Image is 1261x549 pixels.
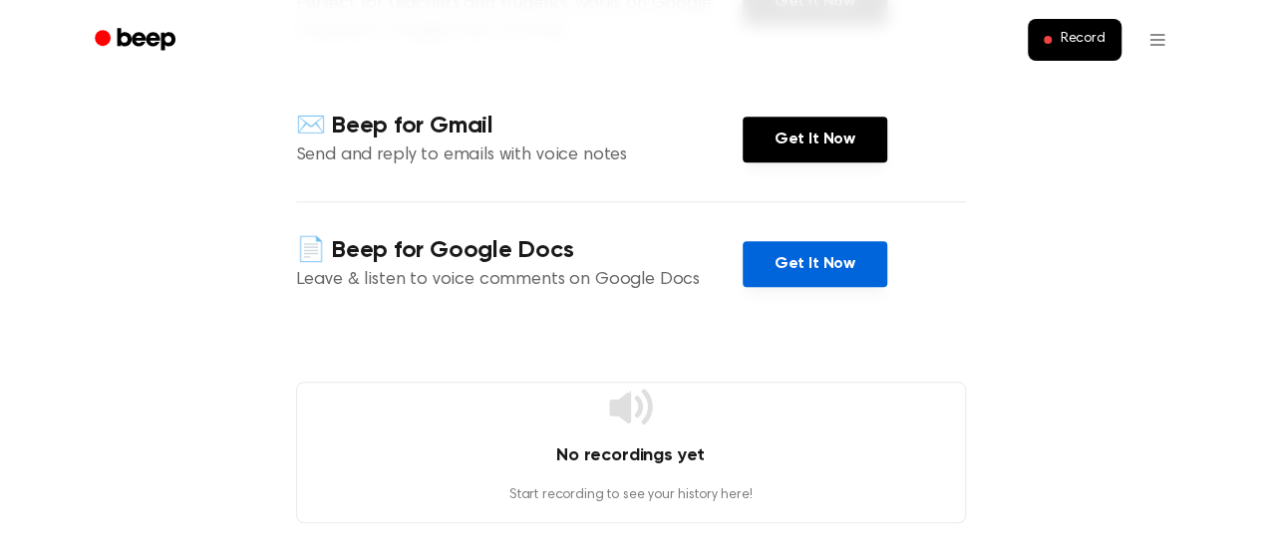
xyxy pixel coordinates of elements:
[297,442,965,469] h4: No recordings yet
[296,142,743,169] p: Send and reply to emails with voice notes
[743,241,887,287] a: Get It Now
[296,234,743,267] h4: 📄 Beep for Google Docs
[81,21,193,60] a: Beep
[296,110,743,142] h4: ✉️ Beep for Gmail
[1060,31,1104,49] span: Record
[743,117,887,162] a: Get It Now
[1133,16,1181,64] button: Open menu
[296,267,743,294] p: Leave & listen to voice comments on Google Docs
[297,485,965,506] p: Start recording to see your history here!
[1028,19,1120,61] button: Record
